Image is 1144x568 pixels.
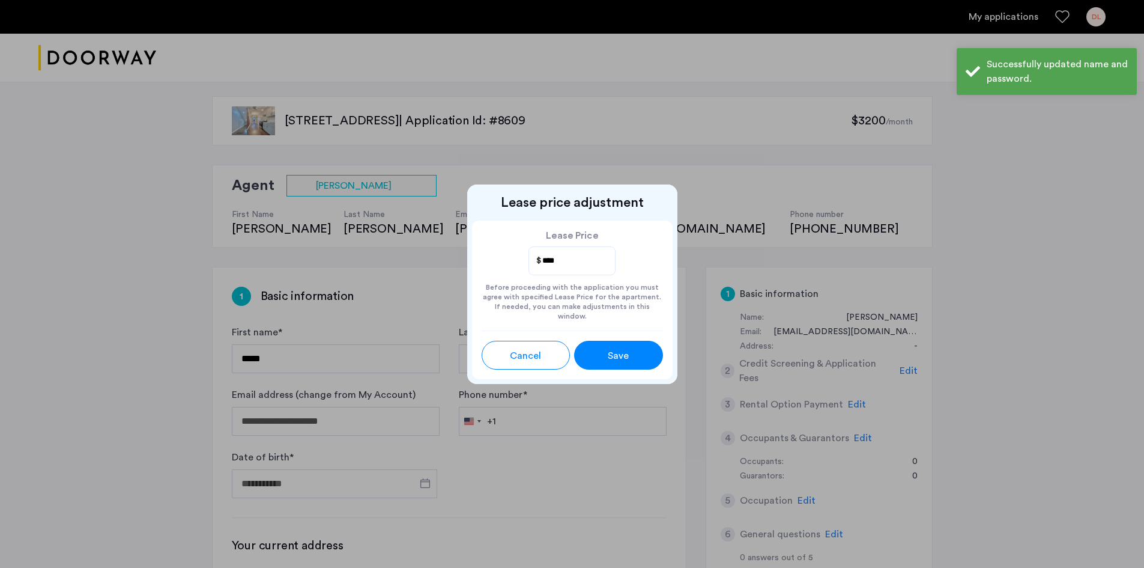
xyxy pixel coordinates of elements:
div: Successfully updated name and password. [987,57,1128,86]
label: Lease Price [528,230,616,242]
button: button [482,341,570,370]
h2: Lease price adjustment [472,194,673,211]
div: Before proceeding with the application you must agree with specified Lease Price for the apartmen... [482,275,663,321]
button: button [574,341,663,370]
span: Save [608,349,629,363]
span: Cancel [510,349,541,363]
